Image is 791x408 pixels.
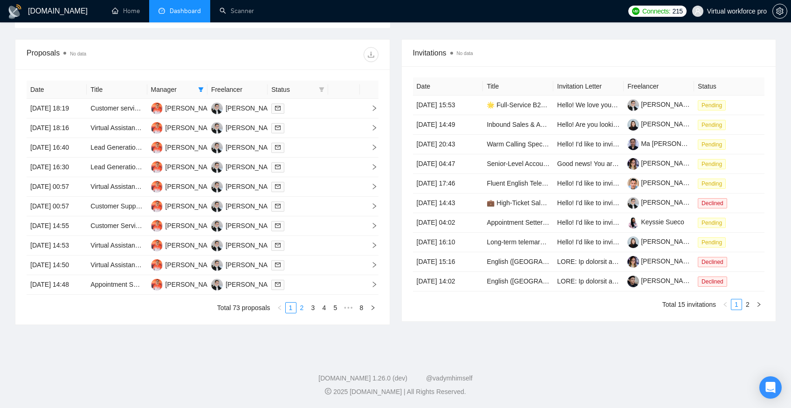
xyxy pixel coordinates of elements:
[742,299,753,310] li: 2
[364,183,378,190] span: right
[87,236,147,256] td: Virtual Assistant - Boutique Pilates Studio
[413,77,483,96] th: Date
[487,219,632,226] a: Appointment Setter Needed for Financial Services
[87,275,147,295] td: Appointment Setter Needed for Marketing Agency
[319,303,330,313] a: 4
[226,201,335,211] div: [PERSON_NAME] [PERSON_NAME]
[211,142,223,153] img: LB
[364,124,378,131] span: right
[165,123,219,133] div: [PERSON_NAME]
[743,299,753,310] a: 2
[720,299,731,310] li: Previous Page
[274,302,285,313] button: left
[308,303,318,313] a: 3
[698,121,729,128] a: Pending
[627,199,750,206] a: [PERSON_NAME] [PERSON_NAME]
[698,160,729,167] a: Pending
[698,238,729,246] a: Pending
[27,197,87,216] td: [DATE] 00:57
[275,105,281,111] span: mail
[341,302,356,313] span: •••
[87,138,147,158] td: Lead Generation Expert for USA Hospital Data
[722,302,728,307] span: left
[207,81,268,99] th: Freelancer
[226,142,335,152] div: [PERSON_NAME] [PERSON_NAME]
[87,197,147,216] td: Customer Support Agent Needed
[698,180,729,187] a: Pending
[90,183,238,190] a: Virtual Assistant Needed for Administrative Support
[226,162,335,172] div: [PERSON_NAME] [PERSON_NAME]
[151,279,163,290] img: DE
[90,124,217,131] a: Virtual Assistant for Woodworking Company
[731,299,742,310] li: 1
[196,83,206,97] span: filter
[87,177,147,197] td: Virtual Assistant Needed for Administrative Support
[364,51,378,58] span: download
[27,118,87,138] td: [DATE] 18:16
[357,303,367,313] a: 8
[483,213,553,233] td: Appointment Setter Needed for Financial Services
[151,202,219,209] a: DE[PERSON_NAME]
[211,163,335,170] a: LB[PERSON_NAME] [PERSON_NAME]
[296,302,308,313] li: 2
[624,77,694,96] th: Freelancer
[364,281,378,288] span: right
[698,198,727,208] span: Declined
[275,184,281,189] span: mail
[27,275,87,295] td: [DATE] 14:48
[413,135,483,154] td: [DATE] 20:43
[627,197,639,209] img: c1AyKq6JICviXaEpkmdqJS9d0fu8cPtAjDADDsaqrL33dmlxerbgAEFrRdAYEnyeyq
[759,376,782,399] div: Open Intercom Messenger
[413,115,483,135] td: [DATE] 14:49
[308,302,319,313] li: 3
[426,374,473,382] a: @vadymhimself
[487,160,576,167] a: Senior-Level Account Manager
[151,201,163,212] img: DE
[627,179,695,187] a: [PERSON_NAME]
[698,100,726,111] span: Pending
[364,47,378,62] button: download
[211,279,223,290] img: LB
[226,181,335,192] div: [PERSON_NAME] [PERSON_NAME]
[672,6,682,16] span: 215
[211,201,223,212] img: LB
[483,194,553,213] td: 💼 High-Ticket Sales Closer & Lead Generator for AI Video Editing Services
[487,101,781,109] a: 🌟 Full-Service B2B Sales Expert Needed With Relevant Experience in PPE Space (N95 Mask Sales)
[483,96,553,115] td: 🌟 Full-Service B2B Sales Expert Needed With Relevant Experience in PPE Space (N95 Mask Sales)
[90,144,225,151] a: Lead Generation Expert for USA Hospital Data
[27,47,202,62] div: Proposals
[627,119,639,131] img: c1ksmbWccP7Ft0ja9gPZx79HyjWLN4mwFa7Fe5OcoMxAo_zGQJiVMvR-ubpl2dxKTl
[698,139,726,150] span: Pending
[151,221,219,229] a: DE[PERSON_NAME]
[90,222,161,229] a: Customer Service Agent
[211,161,223,173] img: LB
[275,125,281,131] span: mail
[698,219,729,226] a: Pending
[364,105,378,111] span: right
[487,140,633,148] a: Warm Calling Specialist for High-Volume Outreach
[211,122,223,134] img: LB
[211,103,223,114] img: LB
[364,164,378,170] span: right
[151,124,219,131] a: DE[PERSON_NAME]
[112,7,140,15] a: homeHome
[151,182,219,190] a: DE[PERSON_NAME]
[211,220,223,232] img: LB
[87,99,147,118] td: Customer service representative
[151,220,163,232] img: DE
[698,199,731,207] a: Declined
[151,240,163,251] img: DE
[151,122,163,134] img: DE
[487,199,706,207] a: 💼 High-Ticket Sales Closer & Lead Generator for AI Video Editing Services
[217,302,270,313] li: Total 73 proposals
[370,305,376,311] span: right
[90,202,186,210] a: Customer Support Agent Needed
[627,158,639,170] img: c1VhRX2eeSomYGiXTzB8gsVZbNi_dhQWMj76He8MaFw1gyYEo849rdHsB26AERbDv8
[275,145,281,150] span: mail
[483,77,553,96] th: Title
[165,162,219,172] div: [PERSON_NAME]
[27,138,87,158] td: [DATE] 16:40
[698,257,727,267] span: Declined
[90,281,234,288] a: Appointment Setter Needed for Marketing Agency
[483,174,553,194] td: Fluent English Telemarketer with Dialer System Needed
